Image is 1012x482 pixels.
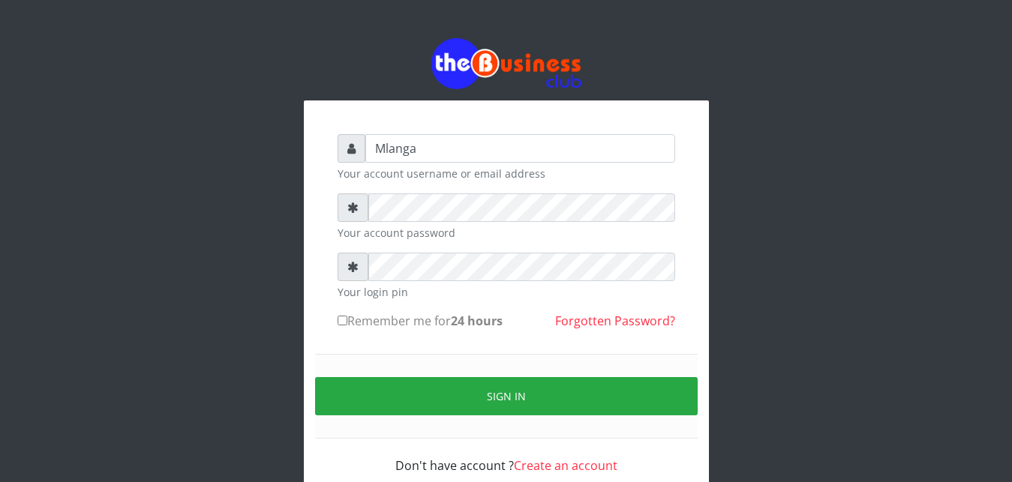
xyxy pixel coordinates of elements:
[338,312,503,330] label: Remember me for
[555,313,675,329] a: Forgotten Password?
[315,377,698,415] button: Sign in
[338,439,675,475] div: Don't have account ?
[338,316,347,325] input: Remember me for24 hours
[338,284,675,300] small: Your login pin
[338,225,675,241] small: Your account password
[514,457,617,474] a: Create an account
[338,166,675,181] small: Your account username or email address
[451,313,503,329] b: 24 hours
[365,134,675,163] input: Username or email address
